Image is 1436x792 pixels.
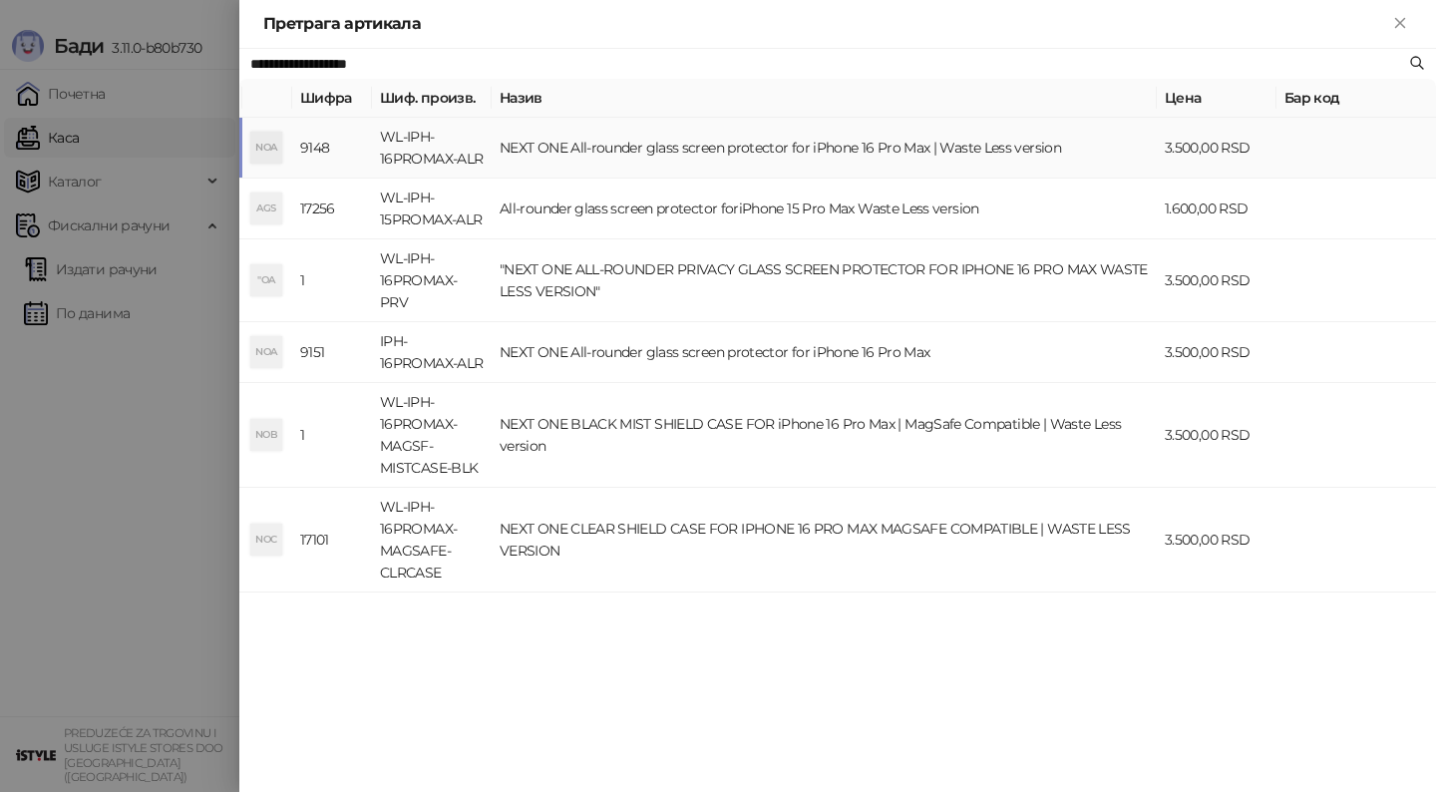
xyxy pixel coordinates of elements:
[1388,12,1412,36] button: Close
[372,79,492,118] th: Шиф. произв.
[372,322,492,383] td: IPH-16PROMAX-ALR
[1157,79,1276,118] th: Цена
[292,179,372,239] td: 17256
[492,383,1157,488] td: NEXT ONE BLACK MIST SHIELD CASE FOR iPhone 16 Pro Max | MagSafe Compatible | Waste Less version
[1157,322,1276,383] td: 3.500,00 RSD
[292,79,372,118] th: Шифра
[250,524,282,556] div: NOC
[1157,383,1276,488] td: 3.500,00 RSD
[292,322,372,383] td: 9151
[492,79,1157,118] th: Назив
[372,239,492,322] td: WL-IPH-16PROMAX-PRV
[1157,488,1276,593] td: 3.500,00 RSD
[250,264,282,296] div: "OA
[250,336,282,368] div: NOA
[372,179,492,239] td: WL-IPH-15PROMAX-ALR
[292,118,372,179] td: 9148
[250,193,282,224] div: AGS
[292,383,372,488] td: 1
[492,239,1157,322] td: "NEXT ONE ALL-ROUNDER PRIVACY GLASS SCREEN PROTECTOR FOR IPHONE 16 PRO MAX WASTE LESS VERSION"
[292,239,372,322] td: 1
[492,179,1157,239] td: All-rounder glass screen protector foriPhone 15 Pro Max Waste Less version
[372,488,492,593] td: WL-IPH-16PROMAX-MAGSAFE-CLRCASE
[1157,118,1276,179] td: 3.500,00 RSD
[292,488,372,593] td: 17101
[492,118,1157,179] td: NEXT ONE All-rounder glass screen protector for iPhone 16 Pro Max | Waste Less version
[250,132,282,164] div: NOA
[263,12,1388,36] div: Претрага артикала
[1157,239,1276,322] td: 3.500,00 RSD
[1276,79,1436,118] th: Бар код
[372,118,492,179] td: WL-IPH-16PROMAX-ALR
[492,322,1157,383] td: NEXT ONE All-rounder glass screen protector for iPhone 16 Pro Max
[250,419,282,451] div: NOB
[1157,179,1276,239] td: 1.600,00 RSD
[372,383,492,488] td: WL-IPH-16PROMAX-MAGSF-MISTCASE-BLK
[492,488,1157,593] td: NEXT ONE CLEAR SHIELD CASE FOR IPHONE 16 PRO MAX MAGSAFE COMPATIBLE | WASTE LESS VERSION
